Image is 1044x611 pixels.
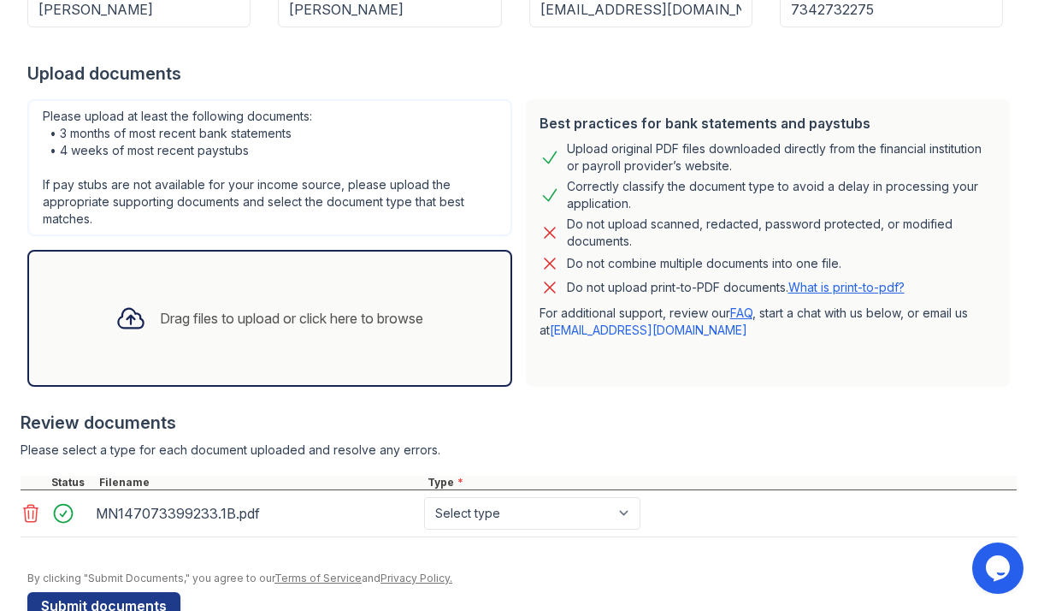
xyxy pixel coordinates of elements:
[540,305,997,339] p: For additional support, review our , start a chat with us below, or email us at
[567,216,997,250] div: Do not upload scanned, redacted, password protected, or modified documents.
[48,476,96,489] div: Status
[380,572,452,584] a: Privacy Policy.
[21,411,1017,435] div: Review documents
[730,305,752,320] a: FAQ
[96,476,424,489] div: Filename
[567,140,997,175] div: Upload original PDF files downloaded directly from the financial institution or payroll provider’...
[567,279,905,296] p: Do not upload print-to-PDF documents.
[972,543,1027,594] iframe: chat widget
[27,62,1017,86] div: Upload documents
[567,178,997,212] div: Correctly classify the document type to avoid a delay in processing your application.
[540,113,997,133] div: Best practices for bank statements and paystubs
[27,99,512,236] div: Please upload at least the following documents: • 3 months of most recent bank statements • 4 wee...
[274,572,362,584] a: Terms of Service
[567,253,841,274] div: Do not combine multiple documents into one file.
[160,308,423,329] div: Drag files to upload or click here to browse
[424,476,1017,489] div: Type
[21,442,1017,459] div: Please select a type for each document uploaded and resolve any errors.
[550,323,747,337] a: [EMAIL_ADDRESS][DOMAIN_NAME]
[96,500,417,527] div: MN147073399233.1B.pdf
[27,572,1017,585] div: By clicking "Submit Documents," you agree to our and
[788,280,905,294] a: What is print-to-pdf?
